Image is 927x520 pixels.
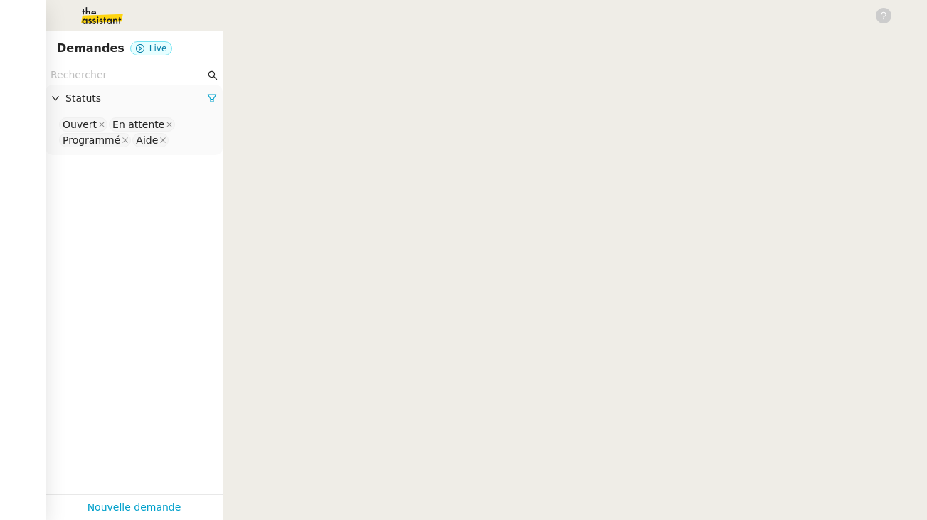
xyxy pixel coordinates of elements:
a: Nouvelle demande [88,499,181,516]
nz-select-item: Ouvert [59,117,107,132]
input: Rechercher [51,67,205,83]
div: Statuts [46,85,223,112]
span: Live [149,43,167,53]
div: Ouvert [63,118,97,131]
nz-page-header-title: Demandes [57,38,125,58]
div: Programmé [63,134,120,147]
div: Aide [136,134,158,147]
nz-select-item: Aide [132,133,169,147]
span: Statuts [65,90,207,107]
nz-select-item: En attente [109,117,175,132]
div: En attente [112,118,164,131]
nz-select-item: Programmé [59,133,131,147]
